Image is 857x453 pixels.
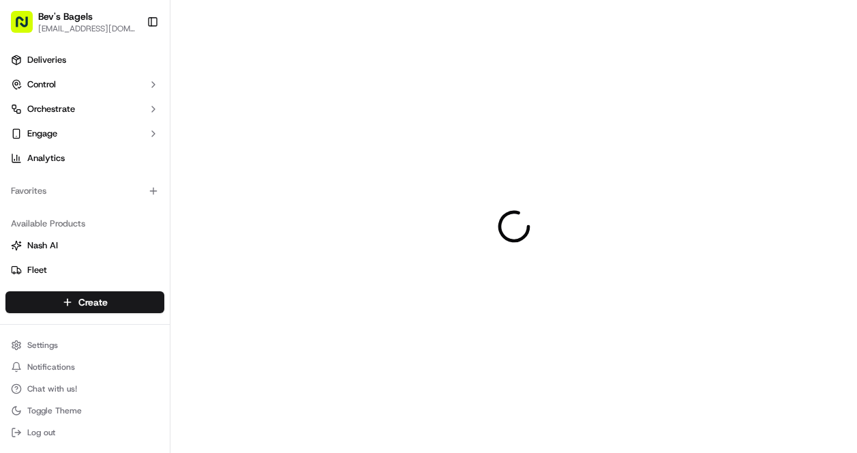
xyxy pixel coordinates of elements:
span: Orchestrate [27,103,75,115]
button: Settings [5,336,164,355]
a: Deliveries [5,49,164,71]
span: Settings [27,340,58,351]
button: [EMAIL_ADDRESS][DOMAIN_NAME] [38,23,136,34]
button: Bev's Bagels [38,10,93,23]
span: Notifications [27,362,75,372]
span: Create [78,295,108,309]
button: Fleet [5,259,164,281]
span: Toggle Theme [27,405,82,416]
button: Toggle Theme [5,401,164,420]
a: Nash AI [11,239,159,252]
span: Log out [27,427,55,438]
span: Control [27,78,56,91]
button: Create [5,291,164,313]
button: Engage [5,123,164,145]
span: Fleet [27,264,47,276]
span: Deliveries [27,54,66,66]
div: Available Products [5,213,164,235]
button: Chat with us! [5,379,164,398]
button: Log out [5,423,164,442]
button: Bev's Bagels[EMAIL_ADDRESS][DOMAIN_NAME] [5,5,141,38]
a: Fleet [11,264,159,276]
a: Analytics [5,147,164,169]
span: Engage [27,128,57,140]
button: Notifications [5,357,164,377]
span: Chat with us! [27,383,77,394]
span: Nash AI [27,239,58,252]
button: Orchestrate [5,98,164,120]
button: Control [5,74,164,96]
div: Favorites [5,180,164,202]
span: Analytics [27,152,65,164]
button: Nash AI [5,235,164,257]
